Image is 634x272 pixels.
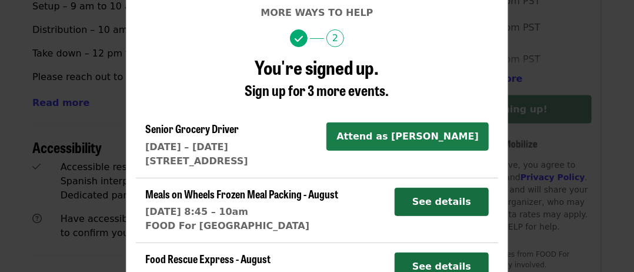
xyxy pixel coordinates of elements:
[255,53,379,81] span: You're signed up.
[145,251,271,266] span: Food Rescue Express - August
[145,154,248,168] div: [STREET_ADDRESS]
[326,29,344,47] span: 2
[395,196,489,207] a: See details
[261,7,373,18] span: More ways to help
[145,140,248,154] div: [DATE] – [DATE]
[245,79,389,100] span: Sign up for 3 more events.
[145,205,338,219] div: [DATE] 8:45 – 10am
[395,188,489,216] button: See details
[395,261,489,272] a: See details
[145,121,239,136] span: Senior Grocery Driver
[145,122,248,168] a: Senior Grocery Driver[DATE] – [DATE][STREET_ADDRESS]
[145,186,338,201] span: Meals on Wheels Frozen Meal Packing - August
[295,34,303,45] i: check icon
[145,219,338,233] div: FOOD For [GEOGRAPHIC_DATA]
[145,188,338,234] a: Meals on Wheels Frozen Meal Packing - August[DATE] 8:45 – 10amFOOD For [GEOGRAPHIC_DATA]
[326,122,489,151] button: Attend as [PERSON_NAME]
